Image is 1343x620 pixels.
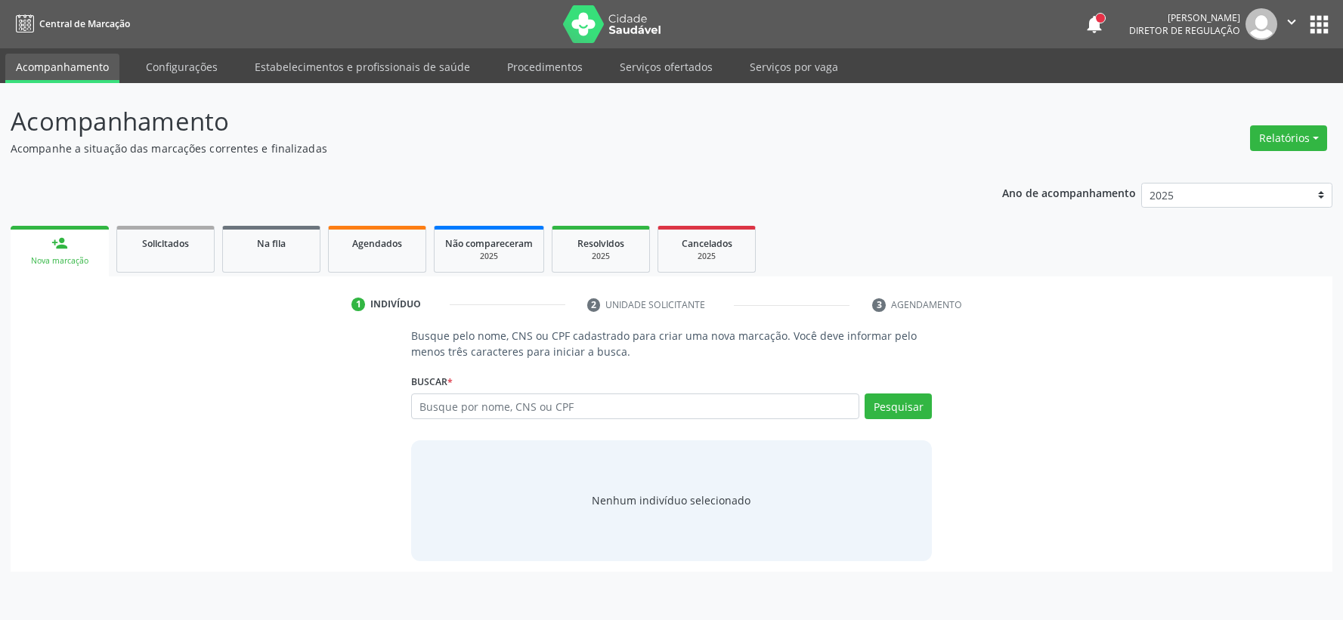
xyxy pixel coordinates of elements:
span: Solicitados [142,237,189,250]
a: Procedimentos [497,54,593,80]
button: apps [1306,11,1332,38]
span: Diretor de regulação [1129,24,1240,37]
div: [PERSON_NAME] [1129,11,1240,24]
div: Nova marcação [21,255,98,267]
div: Nenhum indivíduo selecionado [592,492,750,508]
input: Busque por nome, CNS ou CPF [411,393,859,419]
a: Configurações [135,54,228,80]
button: notifications [1084,14,1105,35]
div: 1 [351,298,365,311]
a: Serviços ofertados [609,54,723,80]
div: 2025 [563,251,639,262]
a: Serviços por vaga [739,54,849,80]
button:  [1277,8,1306,40]
a: Acompanhamento [5,54,119,83]
span: Não compareceram [445,237,533,250]
span: Resolvidos [577,237,624,250]
span: Na fila [257,237,286,250]
p: Acompanhamento [11,103,936,140]
span: Agendados [352,237,402,250]
button: Relatórios [1250,125,1327,151]
a: Central de Marcação [11,11,130,36]
p: Ano de acompanhamento [1002,183,1136,202]
i:  [1283,14,1300,30]
div: person_add [51,235,68,251]
button: Pesquisar [865,393,932,419]
span: Central de Marcação [39,17,130,30]
span: Cancelados [682,237,732,250]
img: img [1246,8,1277,40]
div: Indivíduo [370,298,421,311]
p: Acompanhe a situação das marcações correntes e finalizadas [11,140,936,156]
div: 2025 [669,251,744,262]
label: Buscar [411,370,453,393]
a: Estabelecimentos e profissionais de saúde [244,54,481,80]
p: Busque pelo nome, CNS ou CPF cadastrado para criar uma nova marcação. Você deve informar pelo men... [411,328,932,359]
div: 2025 [445,251,533,262]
